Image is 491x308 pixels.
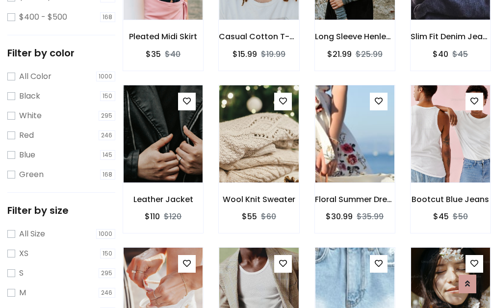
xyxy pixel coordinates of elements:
[233,50,257,59] h6: $15.99
[19,11,67,23] label: $400 - $500
[452,49,468,60] del: $45
[19,71,52,82] label: All Color
[145,212,160,221] h6: $110
[165,49,181,60] del: $40
[453,211,468,222] del: $50
[356,49,383,60] del: $25.99
[219,32,299,41] h6: Casual Cotton T-Shirt
[99,111,116,121] span: 295
[123,32,203,41] h6: Pleated Midi Skirt
[315,195,395,204] h6: Floral Summer Dress
[99,130,116,140] span: 246
[100,12,116,22] span: 168
[19,287,26,299] label: M
[357,211,384,222] del: $35.99
[123,195,203,204] h6: Leather Jacket
[7,47,115,59] h5: Filter by color
[99,288,116,298] span: 246
[164,211,181,222] del: $120
[19,267,24,279] label: S
[19,169,44,180] label: Green
[19,110,42,122] label: White
[100,91,116,101] span: 150
[411,195,491,204] h6: Bootcut Blue Jeans
[19,248,28,259] label: XS
[7,205,115,216] h5: Filter by size
[433,50,448,59] h6: $40
[327,50,352,59] h6: $21.99
[100,150,116,160] span: 145
[19,90,40,102] label: Black
[19,149,35,161] label: Blue
[433,212,449,221] h6: $45
[411,32,491,41] h6: Slim Fit Denim Jeans
[146,50,161,59] h6: $35
[261,49,285,60] del: $19.99
[100,170,116,180] span: 168
[99,268,116,278] span: 295
[96,72,116,81] span: 1000
[315,32,395,41] h6: Long Sleeve Henley T-Shirt
[100,249,116,258] span: 150
[242,212,257,221] h6: $55
[326,212,353,221] h6: $30.99
[219,195,299,204] h6: Wool Knit Sweater
[96,229,116,239] span: 1000
[261,211,276,222] del: $60
[19,129,34,141] label: Red
[19,228,45,240] label: All Size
